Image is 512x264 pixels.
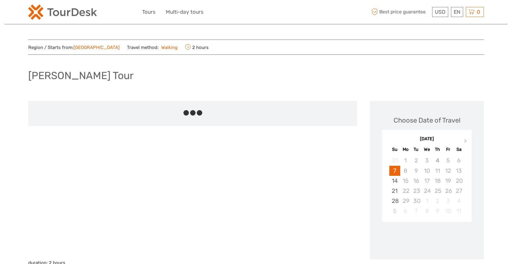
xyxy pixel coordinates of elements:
div: Not available Monday, September 22nd, 2025 [400,186,411,196]
div: Not available Friday, September 19th, 2025 [443,176,453,186]
div: Not available Monday, September 1st, 2025 [400,155,411,165]
div: We [422,145,432,154]
span: Region / Starts from: [28,44,120,51]
div: Not available Friday, September 5th, 2025 [443,155,453,165]
div: Not available Friday, September 26th, 2025 [443,186,453,196]
div: Not available Thursday, October 2nd, 2025 [432,196,443,206]
span: USD [435,9,445,15]
div: Not available Saturday, September 20th, 2025 [453,176,464,186]
a: Multi-day tours [166,8,203,16]
a: Walking [159,45,178,50]
div: Not available Tuesday, September 16th, 2025 [411,176,422,186]
div: Choose Sunday, October 5th, 2025 [389,206,400,216]
div: Not available Monday, September 15th, 2025 [400,176,411,186]
div: Not available Saturday, September 13th, 2025 [453,166,464,176]
div: Not available Wednesday, October 8th, 2025 [422,206,432,216]
div: Su [389,145,400,154]
div: [DATE] [382,136,472,142]
span: 2 hours [185,43,209,51]
div: Not available Friday, October 10th, 2025 [443,206,453,216]
div: Not available Tuesday, October 7th, 2025 [411,206,422,216]
div: EN [451,7,463,17]
span: Travel method: [127,43,178,51]
div: Not available Wednesday, September 3rd, 2025 [422,155,432,165]
div: Choose Sunday, September 14th, 2025 [389,176,400,186]
div: Not available Wednesday, September 24th, 2025 [422,186,432,196]
div: Not available Friday, October 3rd, 2025 [443,196,453,206]
div: Mo [400,145,411,154]
div: Not available Thursday, September 4th, 2025 [432,155,443,165]
div: Not available Monday, September 29th, 2025 [400,196,411,206]
div: Not available Tuesday, September 23rd, 2025 [411,186,422,196]
a: [GEOGRAPHIC_DATA] [73,45,120,50]
div: Not available Saturday, October 4th, 2025 [453,196,464,206]
div: Fr [443,145,453,154]
div: Th [432,145,443,154]
div: Not available Wednesday, September 17th, 2025 [422,176,432,186]
div: Not available Friday, September 12th, 2025 [443,166,453,176]
span: 0 [476,9,481,15]
div: Not available Saturday, September 27th, 2025 [453,186,464,196]
div: Not available Wednesday, September 10th, 2025 [422,166,432,176]
div: Not available Saturday, September 6th, 2025 [453,155,464,165]
div: Choose Sunday, September 21st, 2025 [389,186,400,196]
div: Not available Thursday, September 11th, 2025 [432,166,443,176]
div: Not available Tuesday, September 2nd, 2025 [411,155,422,165]
div: Not available Saturday, October 11th, 2025 [453,206,464,216]
div: Loading... [425,238,429,241]
img: 2254-3441b4b5-4e5f-4d00-b396-31f1d84a6ebf_logo_small.png [28,5,97,20]
div: Choose Sunday, September 28th, 2025 [389,196,400,206]
div: Choose Sunday, September 7th, 2025 [389,166,400,176]
div: Not available Thursday, October 9th, 2025 [432,206,443,216]
div: Not available Thursday, September 18th, 2025 [432,176,443,186]
div: Sa [453,145,464,154]
div: Not available Thursday, September 25th, 2025 [432,186,443,196]
span: Best price guarantee [370,7,431,17]
button: Next Month [461,137,471,147]
a: Tours [142,8,155,16]
h1: [PERSON_NAME] Tour [28,69,134,82]
div: Not available Tuesday, September 30th, 2025 [411,196,422,206]
div: Not available Sunday, August 31st, 2025 [389,155,400,165]
div: Not available Tuesday, September 9th, 2025 [411,166,422,176]
div: Not available Monday, October 6th, 2025 [400,206,411,216]
div: Choose Date of Travel [394,116,460,125]
div: month 2025-09 [384,155,469,216]
div: Not available Monday, September 8th, 2025 [400,166,411,176]
div: Not available Wednesday, October 1st, 2025 [422,196,432,206]
div: Tu [411,145,422,154]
